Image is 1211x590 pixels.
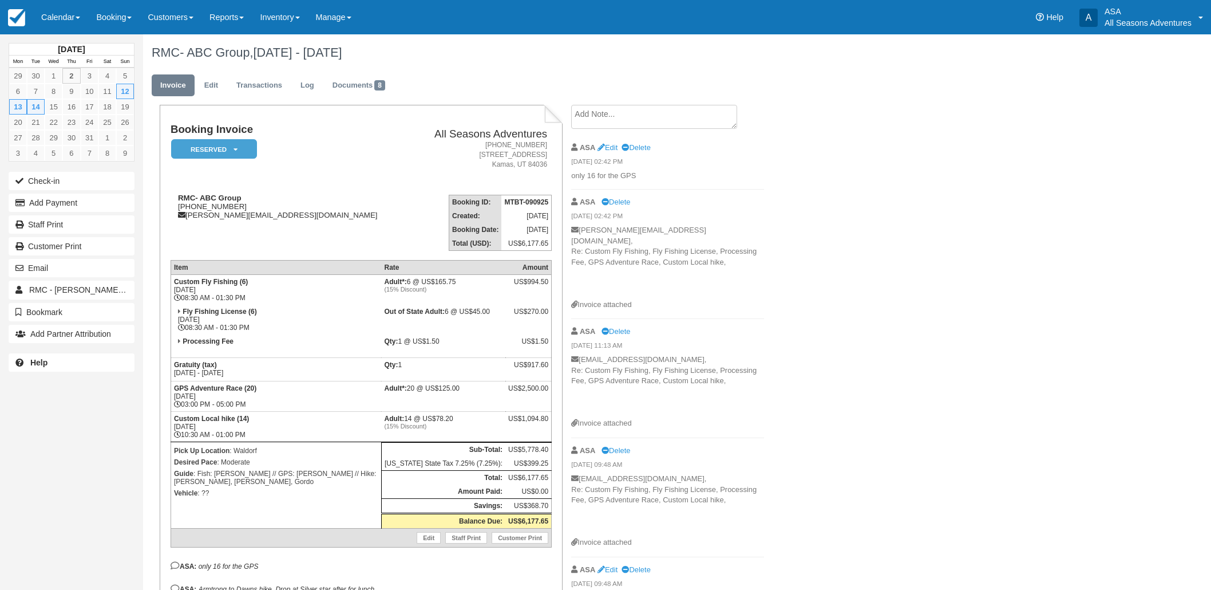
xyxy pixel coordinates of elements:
[45,99,62,115] a: 15
[228,74,291,97] a: Transactions
[571,355,764,418] p: [EMAIL_ADDRESS][DOMAIN_NAME], Re: Custom Fly Fishing, Fly Fishing License, Processing Fee, GPS Ad...
[505,457,552,471] td: US$399.25
[384,308,445,316] strong: Out of State Adult
[1105,17,1192,29] p: All Seasons Adventures
[601,327,630,336] a: Delete
[27,115,45,130] a: 21
[9,99,27,115] a: 13
[622,565,650,574] a: Delete
[171,412,381,442] td: [DATE] 10:30 AM - 01:00 PM
[81,68,98,84] a: 3
[292,74,323,97] a: Log
[199,563,259,571] em: only 16 for the GPS
[417,532,441,544] a: Edit
[622,143,650,152] a: Delete
[449,223,502,237] th: Booking Date:
[98,145,116,161] a: 8
[9,68,27,84] a: 29
[62,84,80,99] a: 9
[571,211,764,224] em: [DATE] 02:42 PM
[571,171,764,182] p: only 16 for the GPS
[9,215,134,234] a: Staff Print
[384,337,398,345] strong: Qty
[571,341,764,353] em: [DATE] 11:13 AM
[508,308,548,325] div: US$270.00
[171,305,381,335] td: [DATE] 08:30 AM - 01:30 PM
[45,130,62,145] a: 29
[27,56,45,68] th: Tue
[171,563,196,571] strong: ASA:
[81,115,98,130] a: 24
[62,130,80,145] a: 30
[62,145,80,161] a: 6
[381,381,505,412] td: 20 @ US$125.00
[9,303,134,321] button: Bookmark
[62,115,80,130] a: 23
[116,130,134,145] a: 2
[449,195,502,210] th: Booking ID:
[445,532,487,544] a: Staff Print
[381,305,505,335] td: 6 @ US$45.00
[98,56,116,68] th: Sat
[171,261,381,275] th: Item
[29,285,126,294] span: RMC - [PERSON_NAME]
[381,499,505,514] th: Savings:
[45,84,62,99] a: 8
[62,56,80,68] th: Thu
[171,358,381,381] td: [DATE] - [DATE]
[449,209,502,223] th: Created:
[571,418,764,429] div: Invoice attached
[171,139,253,160] a: Reserved
[384,278,406,286] strong: Adult*
[45,115,62,130] a: 22
[384,423,502,430] em: (15% Discount)
[580,327,595,336] strong: ASA
[122,285,137,296] span: 17
[174,447,229,455] strong: Pick Up Location
[505,471,552,485] td: US$6,177.65
[116,56,134,68] th: Sun
[415,128,547,140] h2: All Seasons Adventures
[98,130,116,145] a: 1
[8,9,25,26] img: checkfront-main-nav-mini-logo.png
[9,115,27,130] a: 20
[1079,9,1098,27] div: A
[81,84,98,99] a: 10
[381,471,505,485] th: Total:
[580,565,595,574] strong: ASA
[508,517,548,525] strong: US$6,177.65
[9,56,27,68] th: Mon
[27,99,45,115] a: 14
[9,237,134,255] a: Customer Print
[415,140,547,170] address: [PHONE_NUMBER] [STREET_ADDRESS] Kamas, UT 84036
[174,384,256,392] strong: GPS Adventure Race (20)
[449,237,502,251] th: Total (USD):
[381,485,505,499] th: Amount Paid:
[174,458,217,466] strong: Desired Pace
[27,130,45,145] a: 28
[45,68,62,84] a: 1
[324,74,394,97] a: Documents8
[9,130,27,145] a: 27
[98,84,116,99] a: 11
[381,261,505,275] th: Rate
[384,384,406,392] strong: Adult*
[98,99,116,115] a: 18
[508,384,548,402] div: US$2,500.00
[183,308,256,316] strong: Fly Fishing License (6)
[183,337,234,345] strong: Processing Fee
[171,124,410,136] h1: Booking Invoice
[174,468,378,487] p: : Fish: [PERSON_NAME] // GPS: [PERSON_NAME] // Hike: [PERSON_NAME], [PERSON_NAME], Gordo
[374,80,385,91] span: 8
[174,487,378,499] p: : ??
[27,84,45,99] a: 7
[508,361,548,378] div: US$917.60
[116,84,134,99] a: 12
[62,68,80,84] a: 2
[174,470,193,478] strong: Guide
[501,237,551,251] td: US$6,177.65
[9,353,134,372] a: Help
[501,223,551,237] td: [DATE]
[196,74,227,97] a: Edit
[9,172,134,190] button: Check-in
